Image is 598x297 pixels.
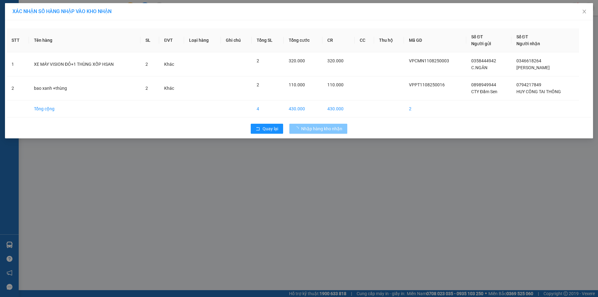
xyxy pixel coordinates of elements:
[471,65,487,70] span: C.NGÂN
[322,28,355,52] th: CR
[404,100,466,117] td: 2
[576,3,593,21] button: Close
[7,52,29,76] td: 1
[355,28,374,52] th: CC
[516,65,550,70] span: [PERSON_NAME]
[257,58,259,63] span: 2
[184,28,221,52] th: Loại hàng
[327,58,344,63] span: 320.000
[7,28,29,52] th: STT
[221,28,252,52] th: Ghi chú
[289,82,305,87] span: 110.000
[327,82,344,87] span: 110.000
[471,89,497,94] span: CTY Đầm Sen
[263,125,278,132] span: Quay lại
[29,100,140,117] td: Tổng cộng
[374,28,404,52] th: Thu hộ
[289,58,305,63] span: 320.000
[516,58,541,63] span: 0346618264
[140,28,159,52] th: SL
[516,82,541,87] span: 0794217849
[404,28,466,52] th: Mã GD
[145,62,148,67] span: 2
[471,58,496,63] span: 0358444942
[252,28,284,52] th: Tổng SL
[301,125,342,132] span: Nhập hàng kho nhận
[582,9,587,14] span: close
[409,58,449,63] span: VPCMN1108250003
[29,76,140,100] td: bao xanh +thùng
[256,127,260,132] span: rollback
[322,100,355,117] td: 430.000
[252,100,284,117] td: 4
[145,86,148,91] span: 2
[289,124,347,134] button: Nhập hàng kho nhận
[516,89,561,94] span: HUY CÔNG TAI THÔNG
[12,8,112,14] span: XÁC NHẬN SỐ HÀNG NHẬP VÀO KHO NHẬN
[251,124,283,134] button: rollbackQuay lại
[159,52,184,76] td: Khác
[471,41,491,46] span: Người gửi
[471,82,496,87] span: 0898949944
[257,82,259,87] span: 2
[409,82,445,87] span: VPPT1108250016
[516,34,528,39] span: Số ĐT
[159,76,184,100] td: Khác
[7,76,29,100] td: 2
[284,100,322,117] td: 430.000
[516,41,540,46] span: Người nhận
[29,52,140,76] td: XE MÁY VISION ĐỎ+1 THÙNG XỐP HSAN
[294,127,301,131] span: loading
[159,28,184,52] th: ĐVT
[284,28,322,52] th: Tổng cước
[29,28,140,52] th: Tên hàng
[471,34,483,39] span: Số ĐT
